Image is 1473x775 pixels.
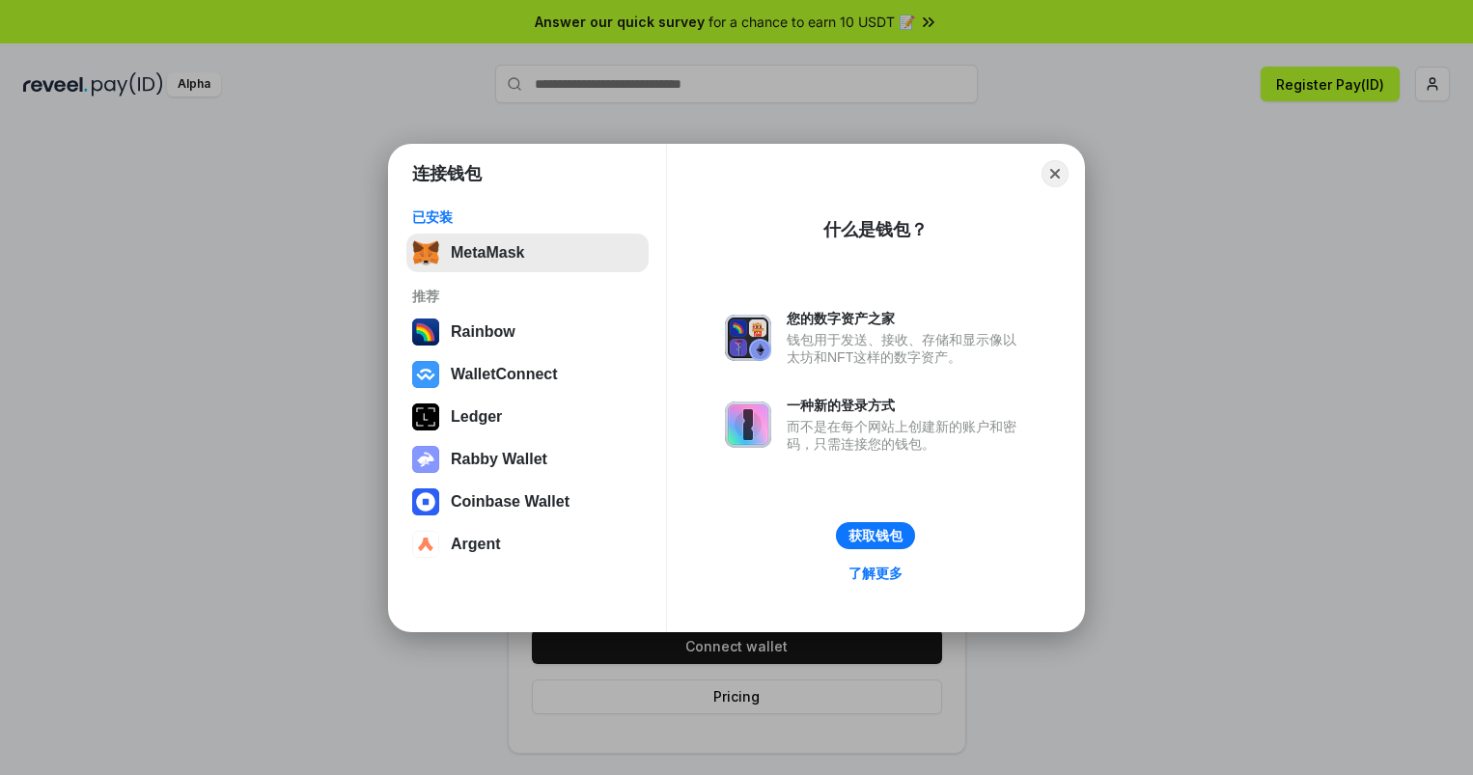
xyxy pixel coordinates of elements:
div: MetaMask [451,244,524,262]
button: Rainbow [406,313,649,351]
button: Ledger [406,398,649,436]
div: 推荐 [412,288,643,305]
div: 获取钱包 [848,527,903,544]
img: svg+xml,%3Csvg%20width%3D%2228%22%20height%3D%2228%22%20viewBox%3D%220%200%2028%2028%22%20fill%3D... [412,361,439,388]
button: MetaMask [406,234,649,272]
button: Coinbase Wallet [406,483,649,521]
button: Rabby Wallet [406,440,649,479]
div: Rainbow [451,323,515,341]
div: Argent [451,536,501,553]
div: Ledger [451,408,502,426]
img: svg+xml,%3Csvg%20width%3D%22120%22%20height%3D%22120%22%20viewBox%3D%220%200%20120%20120%22%20fil... [412,318,439,346]
h1: 连接钱包 [412,162,482,185]
img: svg+xml,%3Csvg%20xmlns%3D%22http%3A%2F%2Fwww.w3.org%2F2000%2Fsvg%22%20fill%3D%22none%22%20viewBox... [412,446,439,473]
button: Argent [406,525,649,564]
div: 了解更多 [848,565,903,582]
div: Rabby Wallet [451,451,547,468]
img: svg+xml,%3Csvg%20width%3D%2228%22%20height%3D%2228%22%20viewBox%3D%220%200%2028%2028%22%20fill%3D... [412,531,439,558]
img: svg+xml,%3Csvg%20xmlns%3D%22http%3A%2F%2Fwww.w3.org%2F2000%2Fsvg%22%20width%3D%2228%22%20height%3... [412,403,439,430]
img: svg+xml,%3Csvg%20xmlns%3D%22http%3A%2F%2Fwww.w3.org%2F2000%2Fsvg%22%20fill%3D%22none%22%20viewBox... [725,401,771,448]
div: 一种新的登录方式 [787,397,1026,414]
div: Coinbase Wallet [451,493,570,511]
a: 了解更多 [837,561,914,586]
div: 什么是钱包？ [823,218,928,241]
button: WalletConnect [406,355,649,394]
img: svg+xml,%3Csvg%20width%3D%2228%22%20height%3D%2228%22%20viewBox%3D%220%200%2028%2028%22%20fill%3D... [412,488,439,515]
div: 您的数字资产之家 [787,310,1026,327]
div: 已安装 [412,208,643,226]
div: WalletConnect [451,366,558,383]
img: svg+xml,%3Csvg%20xmlns%3D%22http%3A%2F%2Fwww.w3.org%2F2000%2Fsvg%22%20fill%3D%22none%22%20viewBox... [725,315,771,361]
button: 获取钱包 [836,522,915,549]
div: 而不是在每个网站上创建新的账户和密码，只需连接您的钱包。 [787,418,1026,453]
img: svg+xml,%3Csvg%20fill%3D%22none%22%20height%3D%2233%22%20viewBox%3D%220%200%2035%2033%22%20width%... [412,239,439,266]
button: Close [1042,160,1069,187]
div: 钱包用于发送、接收、存储和显示像以太坊和NFT这样的数字资产。 [787,331,1026,366]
